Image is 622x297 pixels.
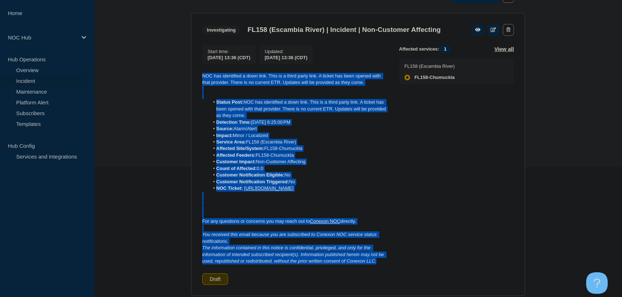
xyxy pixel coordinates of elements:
h3: FL158 (Escambia River) | Incident | Non-Customer Affecting [247,26,441,34]
div: affected [404,75,410,80]
em: You received this email because you are subscribed to Conexon NOC service status notifications. [202,232,378,244]
strong: Customer Notification Eligible: [216,172,284,178]
div: [DATE] 13:36 (CDT) [265,54,307,60]
strong: Count of Affected: [216,166,257,171]
span: 1 [439,45,451,53]
p: FL158 (Escambia River) [404,63,455,69]
li: 0.0 [209,165,388,172]
a: [URL][DOMAIN_NAME] [244,185,293,191]
strong: NOC Ticket: [216,185,243,191]
li: Minor / Localized [209,132,388,139]
span: FL158-Chumuckla [414,75,455,80]
li: FL158-Chumuckla [209,152,388,159]
li: Alarm/Alert [209,126,388,132]
li: FL158 (Escambia River) [209,139,388,145]
p: NOC Hub [8,34,77,41]
strong: Impact: [216,133,233,138]
strong: Affected Feeders: [216,152,256,158]
div: Draft [202,273,228,285]
iframe: Help Scout Beacon - Open [586,272,608,294]
span: [DATE] 13:36 (CDT) [208,55,250,60]
strong: Detection Time: [216,119,251,125]
p: Start time : [208,49,250,54]
em: The information contained in this notice is confidential, privileged, and only for the informatio... [202,245,385,264]
strong: Affected Site/System: [216,146,264,151]
p: For any questions or concerns you may reach out to directly. [202,218,387,225]
strong: Customer Notification Triggered: [216,179,289,184]
li: No [209,172,388,178]
li: No [209,179,388,185]
strong: Source: [216,126,233,131]
span: Investigating [202,26,240,34]
span: Affected services: [399,45,455,53]
p: NOC has identified a down link. This is a third party link. A ticket has been opened with that pr... [202,73,387,86]
a: Conexon NOC [310,218,340,224]
li: NOC has identified a down link. This is a third party link. A ticket has been opened with that pr... [209,99,388,119]
button: View all [494,45,514,53]
li: FL158-Chumuckla [209,145,388,152]
li: Non-Customer Affecting [209,159,388,165]
strong: Customer Impact: [216,159,256,164]
strong: Status Post: [216,99,243,105]
li: [DATE] 6:25:00 PM [209,119,388,126]
p: Updated : [265,49,307,54]
strong: Service Area: [216,139,246,145]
